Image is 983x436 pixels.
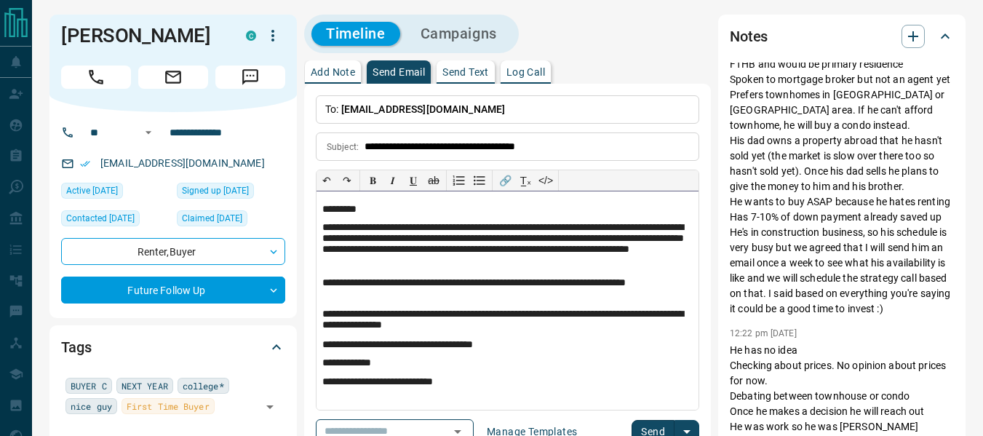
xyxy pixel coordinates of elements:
button: Open [260,397,280,417]
div: Fri Dec 03 2021 [177,210,285,231]
span: Active [DATE] [66,183,118,198]
span: Message [215,66,285,89]
button: 🔗 [495,170,515,191]
button: T̲ₓ [515,170,536,191]
h2: Notes [730,25,768,48]
p: 12:22 pm [DATE] [730,328,797,338]
span: BUYER C [71,378,107,393]
span: 𝐔 [410,175,417,186]
span: Claimed [DATE] [182,211,242,226]
button: 𝐁 [362,170,383,191]
span: NEXT YEAR [122,378,168,393]
a: [EMAIL_ADDRESS][DOMAIN_NAME] [100,157,265,169]
span: First Time Buyer [127,399,210,413]
span: Contacted [DATE] [66,211,135,226]
p: Add Note [311,67,355,77]
div: Renter , Buyer [61,238,285,265]
div: Tue Jul 14 2020 [177,183,285,203]
button: Campaigns [406,22,512,46]
button: </> [536,170,556,191]
button: 𝑰 [383,170,403,191]
button: Open [140,124,157,141]
span: Email [138,66,208,89]
button: ab [423,170,444,191]
p: To: [316,95,699,124]
div: Tags [61,330,285,365]
button: ↶ [317,170,337,191]
p: Send Email [373,67,425,77]
button: Numbered list [449,170,469,191]
div: Tue Jul 08 2025 [61,183,170,203]
span: Signed up [DATE] [182,183,249,198]
span: [EMAIL_ADDRESS][DOMAIN_NAME] [341,103,506,115]
div: Notes [730,19,954,54]
p: Log Call [506,67,545,77]
span: Call [61,66,131,89]
span: nice guy [71,399,112,413]
button: ↷ [337,170,357,191]
h2: Tags [61,336,91,359]
div: Sat Aug 09 2025 [61,210,170,231]
p: Subject: [327,140,359,154]
p: Send Text [442,67,489,77]
button: 𝐔 [403,170,423,191]
div: condos.ca [246,31,256,41]
svg: Email Verified [80,159,90,169]
div: Future Follow Up [61,277,285,304]
s: ab [428,175,439,186]
span: college* [183,378,224,393]
button: Bullet list [469,170,490,191]
button: Timeline [311,22,400,46]
h1: [PERSON_NAME] [61,24,224,47]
